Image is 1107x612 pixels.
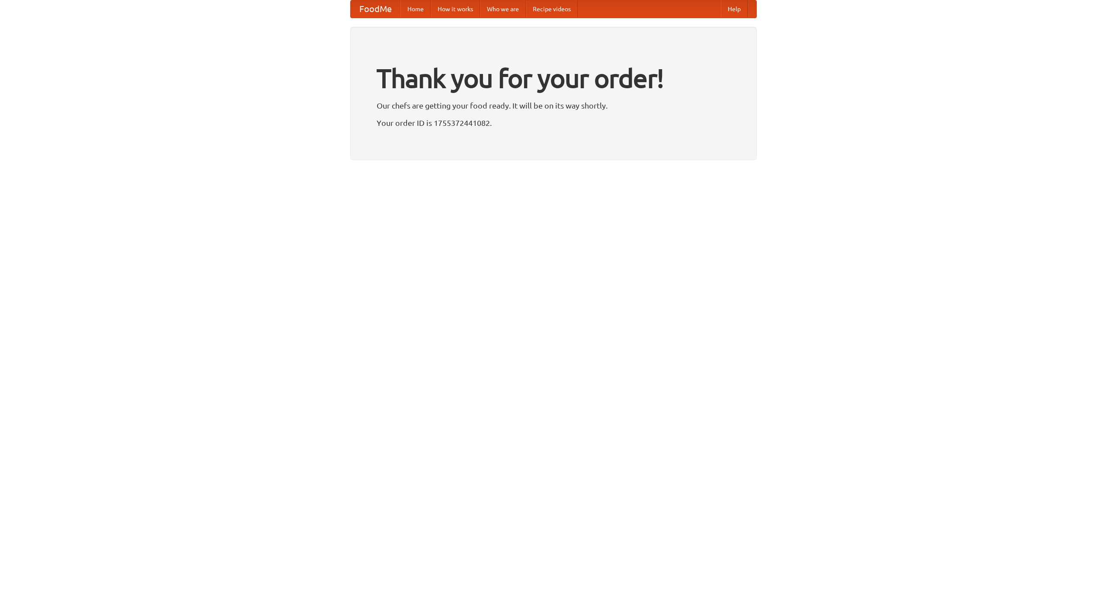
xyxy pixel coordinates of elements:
a: Recipe videos [526,0,578,18]
h1: Thank you for your order! [377,58,730,99]
a: Who we are [480,0,526,18]
a: Help [721,0,748,18]
a: FoodMe [351,0,400,18]
a: Home [400,0,431,18]
p: Our chefs are getting your food ready. It will be on its way shortly. [377,99,730,112]
p: Your order ID is 1755372441082. [377,116,730,129]
a: How it works [431,0,480,18]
